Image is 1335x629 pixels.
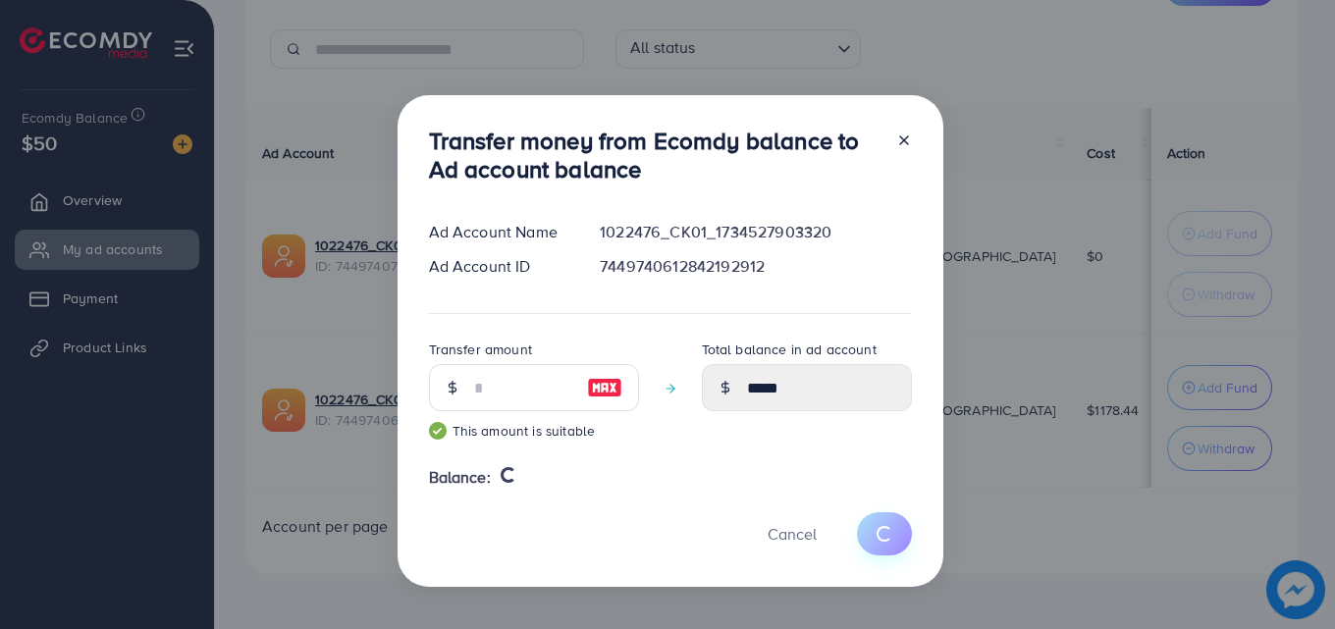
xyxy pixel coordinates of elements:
img: image [587,376,622,399]
small: This amount is suitable [429,421,639,441]
img: guide [429,422,447,440]
label: Transfer amount [429,340,532,359]
div: 1022476_CK01_1734527903320 [584,221,927,243]
span: Cancel [768,523,817,545]
button: Cancel [743,512,841,554]
label: Total balance in ad account [702,340,877,359]
h3: Transfer money from Ecomdy balance to Ad account balance [429,127,881,183]
div: Ad Account ID [413,255,585,278]
span: Balance: [429,466,491,489]
div: 7449740612842192912 [584,255,927,278]
div: Ad Account Name [413,221,585,243]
